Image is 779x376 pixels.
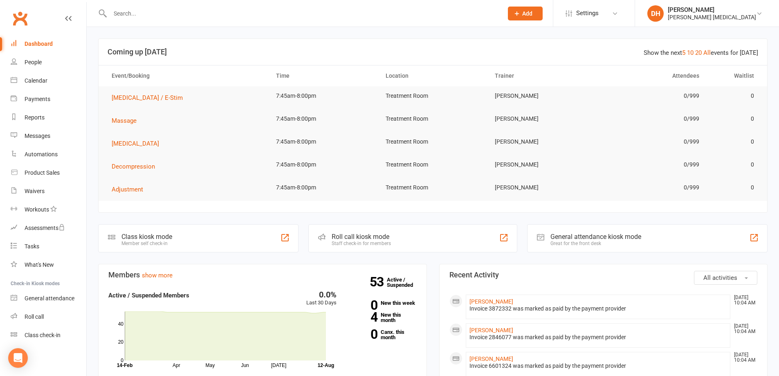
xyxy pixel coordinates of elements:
div: Messages [25,133,50,139]
th: Trainer [487,65,597,86]
td: Treatment Room [378,155,488,174]
a: Workouts [11,200,86,219]
td: 0/999 [597,86,707,106]
td: 0/999 [597,109,707,128]
td: [PERSON_NAME] [487,109,597,128]
td: Treatment Room [378,109,488,128]
a: Assessments [11,219,86,237]
td: [PERSON_NAME] [487,155,597,174]
td: Treatment Room [378,86,488,106]
a: Roll call [11,308,86,326]
button: All activities [694,271,757,285]
div: Great for the front desk [550,241,641,246]
td: 0 [707,132,761,151]
td: [PERSON_NAME] [487,86,597,106]
td: 0/999 [597,132,707,151]
a: [PERSON_NAME] [469,298,513,305]
a: Class kiosk mode [11,326,86,344]
input: Search... [108,8,497,19]
td: 7:45am-8:00pm [269,178,378,197]
a: Waivers [11,182,86,200]
button: Adjustment [112,185,149,194]
a: Dashboard [11,35,86,53]
div: Open Intercom Messenger [8,348,28,368]
a: Tasks [11,237,86,256]
button: [MEDICAL_DATA] / E-Stim [112,93,189,103]
div: Dashboard [25,41,53,47]
div: Automations [25,151,58,158]
td: Treatment Room [378,132,488,151]
span: Settings [576,4,599,23]
h3: Members [108,271,417,279]
strong: 0 [349,299,377,311]
div: Class check-in [25,332,61,338]
div: Assessments [25,225,65,231]
a: 20 [695,49,702,56]
td: [PERSON_NAME] [487,178,597,197]
th: Waitlist [707,65,761,86]
div: Waivers [25,188,45,194]
div: Show the next events for [DATE] [644,48,758,58]
td: 0 [707,86,761,106]
th: Location [378,65,488,86]
a: 10 [687,49,694,56]
div: Workouts [25,206,49,213]
time: [DATE] 10:04 AM [730,295,757,306]
button: Massage [112,116,142,126]
a: Messages [11,127,86,145]
div: Member self check-in [121,241,172,246]
strong: Active / Suspended Members [108,292,189,299]
span: All activities [703,274,737,281]
span: [MEDICAL_DATA] / E-Stim [112,94,183,101]
strong: 53 [370,276,387,288]
span: Add [522,10,532,17]
div: Invoice 3872332 was marked as paid by the payment provider [469,305,727,312]
button: Add [508,7,543,20]
div: Staff check-in for members [332,241,391,246]
a: [PERSON_NAME] [469,356,513,362]
strong: 4 [349,311,377,323]
strong: 0 [349,328,377,340]
td: 0/999 [597,178,707,197]
div: Invoice 2846077 was marked as paid by the payment provider [469,334,727,341]
h3: Coming up [DATE] [108,48,758,56]
a: 5 [682,49,685,56]
span: Adjustment [112,186,143,193]
h3: Recent Activity [449,271,758,279]
div: People [25,59,42,65]
time: [DATE] 10:04 AM [730,352,757,363]
div: What's New [25,261,54,268]
span: Massage [112,117,137,124]
td: 7:45am-8:00pm [269,132,378,151]
a: Automations [11,145,86,164]
div: Invoice 6601324 was marked as paid by the payment provider [469,362,727,369]
a: [PERSON_NAME] [469,327,513,333]
time: [DATE] 10:04 AM [730,324,757,334]
div: Payments [25,96,50,102]
span: Decompression [112,163,155,170]
th: Event/Booking [104,65,269,86]
td: [PERSON_NAME] [487,132,597,151]
div: DH [647,5,664,22]
td: 0/999 [597,155,707,174]
a: 0New this week [349,300,417,306]
td: 0 [707,155,761,174]
a: Reports [11,108,86,127]
td: 0 [707,178,761,197]
div: General attendance [25,295,74,302]
div: Roll call kiosk mode [332,233,391,241]
a: Calendar [11,72,86,90]
div: Class kiosk mode [121,233,172,241]
div: [PERSON_NAME] [MEDICAL_DATA] [668,14,756,21]
td: 7:45am-8:00pm [269,155,378,174]
div: Reports [25,114,45,121]
td: 7:45am-8:00pm [269,109,378,128]
button: [MEDICAL_DATA] [112,139,165,149]
a: 53Active / Suspended [387,271,423,294]
div: Product Sales [25,169,60,176]
div: Roll call [25,313,44,320]
a: Product Sales [11,164,86,182]
div: General attendance kiosk mode [550,233,641,241]
a: show more [142,272,173,279]
a: Clubworx [10,8,30,29]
